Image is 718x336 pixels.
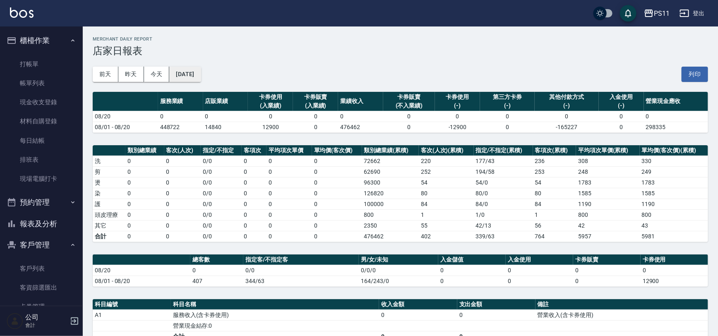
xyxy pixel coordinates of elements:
[480,111,535,122] td: 0
[3,259,79,278] a: 客戶列表
[125,145,164,156] th: 類別總業績
[93,276,190,286] td: 08/01 - 08/20
[362,188,419,199] td: 126820
[506,254,573,265] th: 入金使用
[474,188,533,199] td: 80 / 0
[435,111,480,122] td: 0
[640,177,708,188] td: 1783
[379,299,457,310] th: 收入金額
[171,320,379,331] td: 營業現金結存:0
[93,220,125,231] td: 其它
[419,220,474,231] td: 55
[438,276,506,286] td: 0
[359,254,438,265] th: 男/女/未知
[7,313,23,329] img: Person
[641,5,673,22] button: PS11
[267,177,312,188] td: 0
[419,188,474,199] td: 80
[537,101,597,110] div: (-)
[3,74,79,93] a: 帳單列表
[535,111,599,122] td: 0
[599,111,644,122] td: 0
[125,166,164,177] td: 0
[599,122,644,132] td: 0
[644,111,708,122] td: 0
[201,220,242,231] td: 0 / 0
[533,156,576,166] td: 236
[164,199,201,209] td: 0
[640,145,708,156] th: 單均價(客次價)(累積)
[93,156,125,166] td: 洗
[640,220,708,231] td: 43
[533,231,576,242] td: 764
[267,209,312,220] td: 0
[362,145,419,156] th: 類別總業績(累積)
[267,199,312,209] td: 0
[171,299,379,310] th: 科目名稱
[93,145,708,242] table: a dense table
[640,231,708,242] td: 5981
[164,209,201,220] td: 0
[3,112,79,131] a: 材料自購登錄
[338,111,383,122] td: 0
[3,150,79,169] a: 排班表
[242,156,267,166] td: 0
[3,192,79,213] button: 預約管理
[10,7,34,18] img: Logo
[3,169,79,188] a: 現場電腦打卡
[644,122,708,132] td: 298335
[242,188,267,199] td: 0
[537,93,597,101] div: 其他付款方式
[576,177,640,188] td: 1783
[482,101,533,110] div: (-)
[533,209,576,220] td: 1
[242,231,267,242] td: 0
[533,220,576,231] td: 56
[480,122,535,132] td: 0
[482,93,533,101] div: 第三方卡券
[437,101,478,110] div: (-)
[506,265,573,276] td: 0
[419,166,474,177] td: 252
[93,310,171,320] td: A1
[640,156,708,166] td: 330
[312,156,362,166] td: 0
[576,231,640,242] td: 5957
[203,122,248,132] td: 14840
[93,199,125,209] td: 護
[242,220,267,231] td: 0
[474,166,533,177] td: 194 / 58
[164,231,201,242] td: 0
[164,177,201,188] td: 0
[242,199,267,209] td: 0
[93,299,171,310] th: 科目編號
[682,67,708,82] button: 列印
[190,254,243,265] th: 總客數
[144,67,170,82] button: 今天
[203,111,248,122] td: 0
[573,254,641,265] th: 卡券販賣
[248,111,293,122] td: 0
[267,188,312,199] td: 0
[312,199,362,209] td: 0
[437,93,478,101] div: 卡券使用
[164,166,201,177] td: 0
[641,276,708,286] td: 12900
[641,254,708,265] th: 卡券使用
[533,166,576,177] td: 253
[3,278,79,297] a: 客資篩選匯出
[3,93,79,112] a: 現金收支登錄
[248,122,293,132] td: 12900
[533,145,576,156] th: 客項次(累積)
[359,276,438,286] td: 164/243/0
[201,209,242,220] td: 0 / 0
[576,220,640,231] td: 42
[312,220,362,231] td: 0
[312,166,362,177] td: 0
[457,310,535,320] td: 0
[158,122,203,132] td: 448722
[250,101,291,110] div: (入業績)
[125,188,164,199] td: 0
[242,177,267,188] td: 0
[201,199,242,209] td: 0 / 0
